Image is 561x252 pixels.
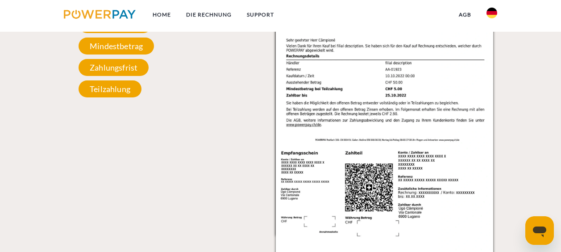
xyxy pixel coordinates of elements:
[451,7,479,23] a: agb
[486,8,497,18] img: de
[239,7,282,23] a: SUPPORT
[79,38,154,55] span: Mindestbetrag
[179,7,239,23] a: DIE RECHNUNG
[79,80,141,97] span: Teilzahlung
[79,59,149,76] span: Zahlungsfrist
[145,7,179,23] a: Home
[64,10,136,19] img: logo-powerpay.svg
[525,216,554,245] iframe: Schaltfläche zum Öffnen des Messaging-Fensters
